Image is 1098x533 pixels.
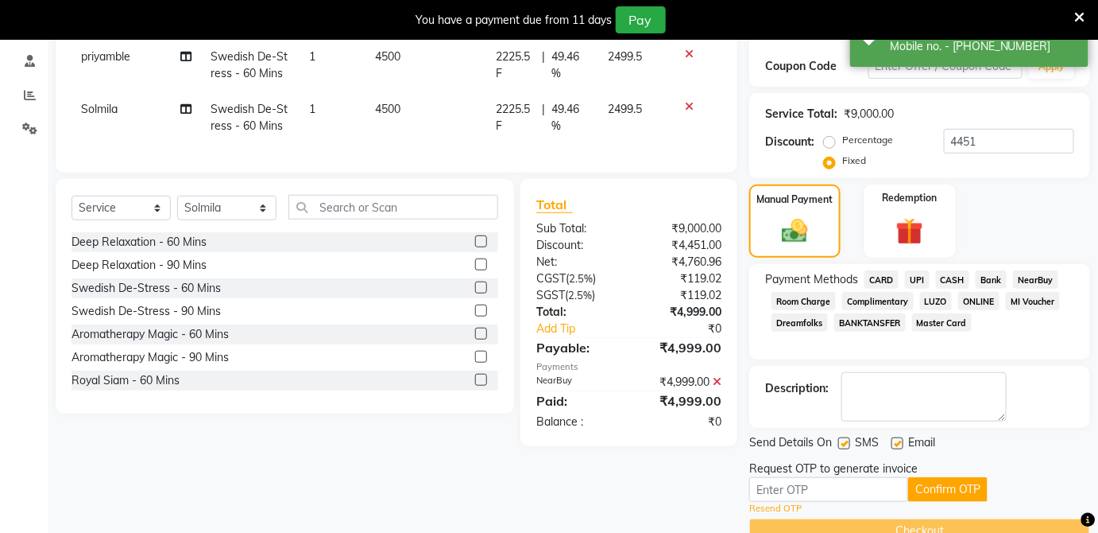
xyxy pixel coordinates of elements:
span: 2499.5 [608,49,642,64]
div: Description: [765,380,829,397]
span: 2499.5 [608,102,642,116]
span: MI Voucher [1006,292,1060,310]
label: Fixed [842,154,866,168]
span: Solmila [81,102,118,116]
div: Paid: [524,391,629,410]
span: Email [908,434,935,454]
img: _gift.svg [887,215,932,249]
span: CARD [864,270,899,289]
a: Add Tip [524,321,646,337]
label: Redemption [883,191,938,205]
div: Swedish De-Stress - 90 Mins [72,303,221,320]
span: | [542,49,545,82]
div: ₹119.02 [628,270,733,287]
a: Resend OTP [749,502,802,515]
div: ₹4,999.00 [628,391,733,410]
span: 2.5% [568,289,592,302]
div: ₹0 [628,414,733,430]
div: ₹0 [646,321,733,337]
span: Total [536,196,573,213]
span: Master Card [912,313,972,332]
div: ( ) [524,270,629,287]
button: Apply [1029,55,1074,79]
span: 1 [309,102,315,116]
div: Service Total: [765,106,837,123]
span: 49.46 % [551,49,589,82]
span: priyamble [81,49,130,64]
span: 49.46 % [551,101,589,134]
span: Bank [976,270,1007,289]
div: ₹4,451.00 [628,237,733,254]
span: 2225.5 F [496,49,535,82]
span: CGST [536,271,566,286]
div: ( ) [524,287,629,304]
div: ₹9,000.00 [844,106,894,123]
div: ₹4,760.96 [628,254,733,270]
span: 2225.5 F [496,101,535,134]
span: NearBuy [1013,270,1058,289]
div: Royal Siam - 60 Mins [72,372,180,389]
span: ONLINE [958,292,999,310]
span: Room Charge [771,292,836,310]
span: BANKTANSFER [834,313,906,332]
div: Payable: [524,338,629,357]
div: Request OTP to generate invoice [749,461,918,477]
div: Sub Total: [524,220,629,237]
button: Confirm OTP [908,477,988,502]
span: Payment Methods [765,271,858,288]
div: Deep Relaxation - 60 Mins [72,234,207,251]
button: Pay [616,6,666,33]
div: You have a payment due from 11 days [416,12,613,29]
span: Swedish De-Stress - 60 Mins [211,49,288,80]
div: ₹119.02 [628,287,733,304]
span: 4500 [375,102,400,116]
div: Discount: [524,237,629,254]
div: ₹4,999.00 [628,374,733,391]
div: ₹4,999.00 [628,304,733,321]
div: Coupon Code [765,58,868,75]
div: ₹4,999.00 [628,338,733,357]
span: UPI [905,270,930,289]
span: 1 [309,49,315,64]
span: Dreamfolks [771,313,828,332]
label: Manual Payment [756,193,833,207]
span: Swedish De-Stress - 60 Mins [211,102,288,133]
div: Total: [524,304,629,321]
span: Complimentary [842,292,914,310]
div: ₹9,000.00 [628,220,733,237]
div: Aromatherapy Magic - 60 Mins [72,326,229,343]
div: Net: [524,254,629,270]
div: Swedish De-Stress - 60 Mins [72,280,221,297]
span: SMS [855,434,879,454]
span: 4500 [375,49,400,64]
div: Payments [536,360,721,374]
div: Discount: [765,134,814,150]
label: Percentage [842,133,893,147]
input: Search or Scan [288,195,498,220]
div: NearBuy [524,374,629,391]
span: SGST [536,288,565,302]
span: 2.5% [569,272,593,285]
span: | [542,101,545,134]
input: Enter OTP [749,477,908,502]
div: Deep Relaxation - 90 Mins [72,257,207,274]
span: LUZO [920,292,953,310]
img: _cash.svg [774,216,816,247]
div: Aromatherapy Magic - 90 Mins [72,349,229,366]
span: CASH [936,270,970,289]
div: Balance : [524,414,629,430]
span: Send Details On [749,434,832,454]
